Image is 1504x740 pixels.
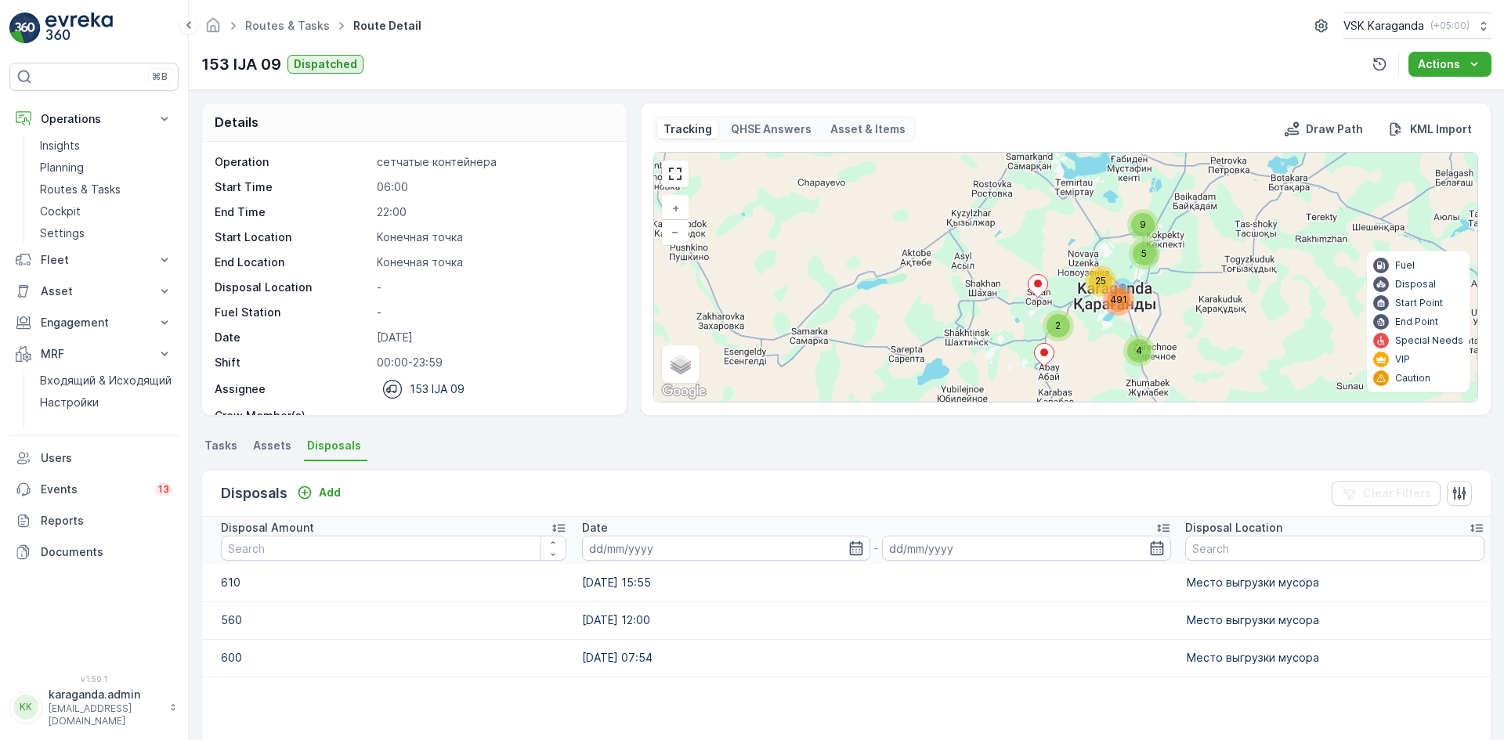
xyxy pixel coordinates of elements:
[1127,209,1159,240] div: 9
[1110,294,1127,305] span: 491
[34,222,179,244] a: Settings
[663,162,687,186] a: View Fullscreen
[34,179,179,200] a: Routes & Tasks
[41,544,172,560] p: Documents
[1187,575,1472,590] p: Место выгрузки мусора
[41,283,147,299] p: Asset
[1332,481,1441,506] button: Clear Filters
[221,575,566,590] p: 610
[1306,121,1363,137] p: Draw Path
[40,395,99,410] p: Настройки
[221,612,566,628] p: 560
[201,52,281,76] p: 153 IJA 09
[1343,18,1424,34] p: VSK Karaganda
[41,315,147,330] p: Engagement
[1136,345,1142,356] span: 4
[221,482,287,504] p: Disposals
[40,226,85,241] p: Settings
[49,687,161,702] p: karaganda.admin
[377,355,610,370] p: 00:00-23:59
[574,601,1180,639] td: [DATE] 12:00
[40,373,172,388] p: Входящий & Исходящий
[34,135,179,157] a: Insights
[672,201,679,215] span: +
[9,13,41,44] img: logo
[1129,238,1160,269] div: 5
[215,355,371,370] p: Shift
[41,513,172,529] p: Reports
[34,370,179,392] a: Входящий & Исходящий
[1395,353,1410,366] p: VIP
[204,438,237,453] span: Tasks
[1055,319,1061,331] span: 2
[221,536,566,561] input: Search
[1278,120,1369,139] button: Draw Path
[41,450,172,466] p: Users
[9,338,179,370] button: MRF
[377,408,610,424] p: -
[663,347,698,381] a: Layers
[41,252,147,268] p: Fleet
[1103,284,1134,316] div: 491
[1187,650,1472,666] p: Место выгрузки мусора
[671,225,679,238] span: −
[9,474,179,505] a: Events13
[377,330,610,345] p: [DATE]
[253,438,291,453] span: Assets
[49,702,161,727] p: [EMAIL_ADDRESS][DOMAIN_NAME]
[1085,265,1116,297] div: 25
[1408,52,1491,77] button: Actions
[574,639,1180,677] td: [DATE] 07:54
[34,200,179,222] a: Cockpit
[9,244,179,276] button: Fleet
[40,204,81,219] p: Cockpit
[658,381,710,402] a: Open this area in Google Maps (opens a new window)
[1187,612,1472,628] p: Место выгрузки мусора
[1410,121,1472,137] p: KML Import
[215,204,371,220] p: End Time
[215,408,371,424] p: Crew Member(s)
[663,121,712,137] p: Tracking
[1395,316,1438,328] p: End Point
[1395,372,1430,384] p: Caution
[40,138,80,153] p: Insights
[1185,520,1282,536] p: Disposal Location
[377,229,610,245] p: Конечная точка
[9,687,179,727] button: KKkaraganda.admin[EMAIL_ADDRESS][DOMAIN_NAME]
[307,438,361,453] span: Disposals
[1185,536,1484,561] input: Search
[221,520,314,536] p: Disposal Amount
[294,56,357,72] p: Dispatched
[34,157,179,179] a: Planning
[1430,20,1470,32] p: ( +05:00 )
[41,482,146,497] p: Events
[582,520,608,536] p: Date
[1418,56,1460,72] p: Actions
[9,536,179,568] a: Documents
[1395,259,1415,272] p: Fuel
[377,204,610,220] p: 22:00
[34,392,179,413] a: Настройки
[1382,120,1478,139] button: KML Import
[13,695,38,720] div: KK
[1123,335,1155,366] div: 4
[377,154,610,170] p: сетчатыe контейнера
[204,23,222,36] a: Homepage
[1363,486,1431,501] p: Clear Filters
[654,153,1477,402] div: 0
[158,483,169,496] p: 13
[377,254,610,270] p: Конечная точка
[152,70,168,83] p: ⌘B
[873,539,879,558] p: -
[215,305,371,320] p: Fuel Station
[731,121,812,137] p: QHSE Answers
[41,111,147,127] p: Operations
[410,381,465,397] p: 153 IJA 09
[45,13,113,44] img: logo_light-DOdMpM7g.png
[215,254,371,270] p: End Location
[377,179,610,195] p: 06:00
[663,197,687,220] a: Zoom In
[582,536,871,561] input: dd/mm/yyyy
[1343,13,1491,39] button: VSK Karaganda(+05:00)
[574,564,1180,601] td: [DATE] 15:55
